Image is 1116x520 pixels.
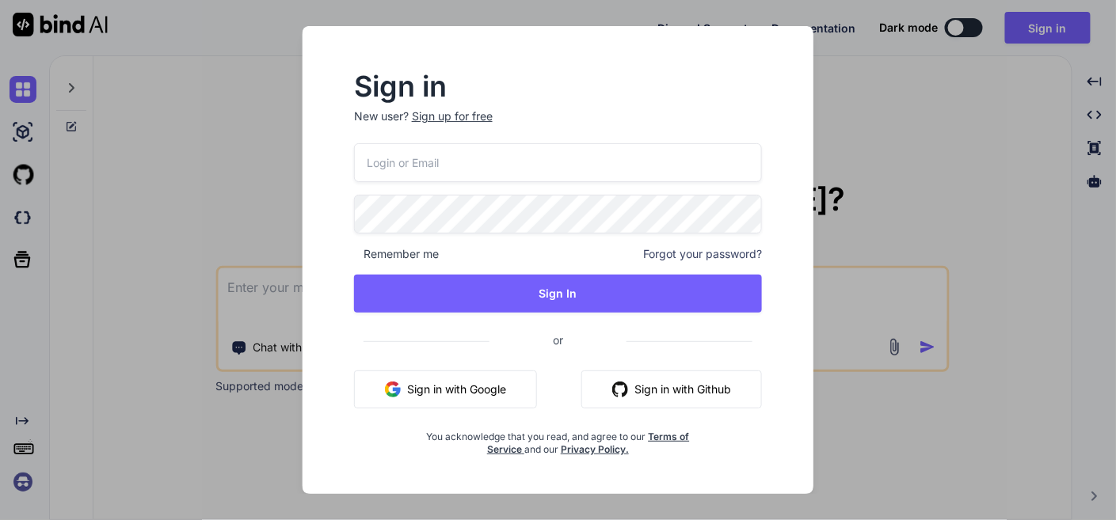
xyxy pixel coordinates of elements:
p: New user? [354,108,762,143]
button: Sign in with Google [354,370,537,408]
img: google [385,381,401,397]
a: Privacy Policy. [561,443,629,455]
div: You acknowledge that you read, and agree to our and our [422,421,695,456]
button: Sign in with Github [581,370,762,408]
span: Forgot your password? [643,246,762,262]
div: Sign up for free [412,108,493,124]
span: or [489,321,627,359]
button: Sign In [354,275,762,313]
input: Login or Email [354,143,762,182]
h2: Sign in [354,74,762,99]
a: Terms of Service [487,431,690,455]
span: Remember me [354,246,439,262]
img: github [612,381,628,397]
